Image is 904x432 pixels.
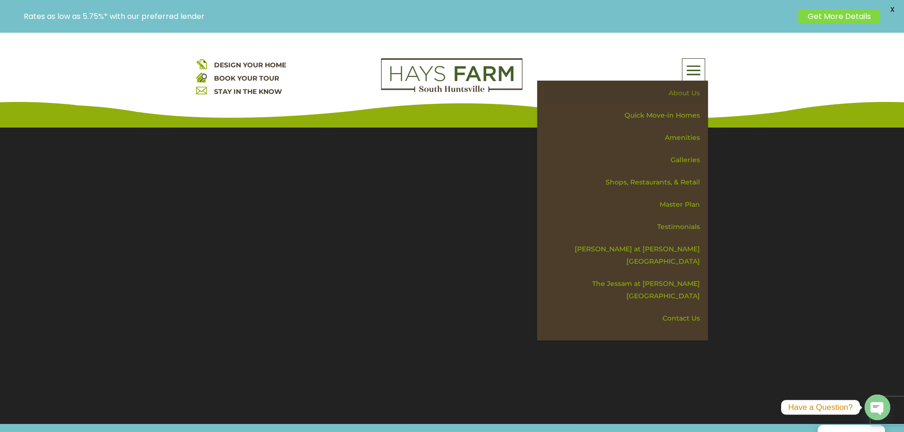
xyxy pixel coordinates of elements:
a: STAY IN THE KNOW [214,87,282,96]
a: Amenities [544,127,708,149]
a: Contact Us [544,307,708,330]
img: Logo [381,58,522,92]
a: Master Plan [544,193,708,216]
a: DESIGN YOUR HOME [214,61,286,69]
a: BOOK YOUR TOUR [214,74,279,83]
a: About Us [544,82,708,104]
a: Get More Details [798,9,880,23]
a: Shops, Restaurants, & Retail [544,171,708,193]
a: Quick Move-in Homes [544,104,708,127]
a: The Jessam at [PERSON_NAME][GEOGRAPHIC_DATA] [544,273,708,307]
img: design your home [196,58,207,69]
a: Testimonials [544,216,708,238]
a: hays farm homes huntsville development [381,86,522,94]
a: Galleries [544,149,708,171]
p: Rates as low as 5.75%* with our preferred lender [24,12,793,21]
span: X [885,2,899,17]
a: [PERSON_NAME] at [PERSON_NAME][GEOGRAPHIC_DATA] [544,238,708,273]
img: book your home tour [196,72,207,83]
